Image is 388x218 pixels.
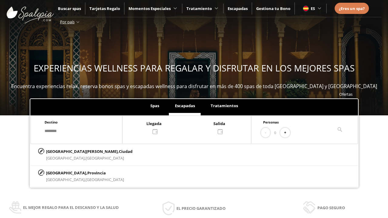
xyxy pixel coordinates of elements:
[46,148,132,155] p: [GEOGRAPHIC_DATA][PERSON_NAME],
[34,62,355,74] span: EXPERIENCIAS WELLNESS PARA REGALAR Y DISFRUTAR EN LOS MEJORES SPAS
[175,103,195,108] span: Escapadas
[58,6,81,11] a: Buscar spas
[7,1,54,24] img: ImgLogoSpalopia.BvClDcEz.svg
[228,6,248,11] a: Escapadas
[256,6,290,11] a: Gestiona tu Bono
[211,103,238,108] span: Tratamientos
[23,204,119,211] span: El mejor regalo para el descanso y la salud
[60,19,75,25] span: Por país
[119,149,132,154] span: Ciudad
[45,120,58,124] span: Destino
[176,205,226,212] span: El precio garantizado
[46,170,124,176] p: [GEOGRAPHIC_DATA],
[317,204,345,211] span: Pago seguro
[89,6,120,11] a: Tarjetas Regalo
[280,128,290,138] button: +
[87,170,106,176] span: Provincia
[263,120,279,124] span: Personas
[274,129,276,136] span: 0
[85,155,124,161] span: [GEOGRAPHIC_DATA]
[339,6,365,11] span: ¿Eres un spa?
[339,91,353,97] a: Ofertas
[85,177,124,182] span: [GEOGRAPHIC_DATA]
[46,155,85,161] span: [GEOGRAPHIC_DATA],
[261,128,270,138] button: -
[46,177,85,182] span: [GEOGRAPHIC_DATA],
[339,5,365,12] a: ¿Eres un spa?
[11,83,377,90] span: Encuentra experiencias relax, reserva bonos spas y escapadas wellness para disfrutar en más de 40...
[150,103,159,108] span: Spas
